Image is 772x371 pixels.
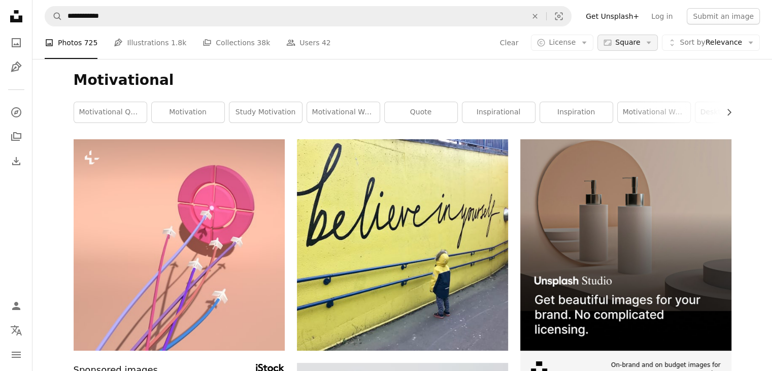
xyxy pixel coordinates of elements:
span: 38k [257,37,270,48]
a: Photos [6,33,26,53]
button: Sort byRelevance [662,35,760,51]
button: Language [6,320,26,341]
img: toddler looking at believe in yourself graffiti [297,139,508,351]
button: scroll list to the right [720,102,731,122]
span: 1.8k [171,37,186,48]
span: Sort by [680,38,705,46]
span: 42 [322,37,331,48]
span: Relevance [680,38,742,48]
a: motivational wallpapers [618,102,690,122]
a: motivational quotes [74,102,147,122]
a: Collections [6,127,26,147]
a: a bunch of blue and pink wires on a pink surface [74,240,285,249]
a: toddler looking at believe in yourself graffiti [297,240,508,249]
a: study motivation [229,102,302,122]
button: License [531,35,593,51]
a: motivation [152,102,224,122]
img: file-1715714113747-b8b0561c490eimage [520,139,731,351]
button: Submit an image [687,8,760,24]
img: a bunch of blue and pink wires on a pink surface [74,139,285,351]
a: motivational wallpaper [307,102,380,122]
button: Clear [499,35,519,51]
a: inspiration [540,102,613,122]
a: Collections 38k [203,26,270,59]
button: Clear [524,7,546,26]
a: quote [385,102,457,122]
a: desktop wallpaper [695,102,768,122]
a: inspirational [462,102,535,122]
a: Log in [645,8,679,24]
span: Square [615,38,640,48]
a: Log in / Sign up [6,296,26,316]
a: Users 42 [286,26,331,59]
form: Find visuals sitewide [45,6,572,26]
button: Search Unsplash [45,7,62,26]
a: Download History [6,151,26,171]
h1: Motivational [74,71,731,89]
button: Menu [6,345,26,365]
a: Get Unsplash+ [580,8,645,24]
a: Explore [6,102,26,122]
span: License [549,38,576,46]
button: Square [597,35,658,51]
a: Illustrations [6,57,26,77]
a: Home — Unsplash [6,6,26,28]
a: Illustrations 1.8k [114,26,186,59]
button: Visual search [547,7,571,26]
